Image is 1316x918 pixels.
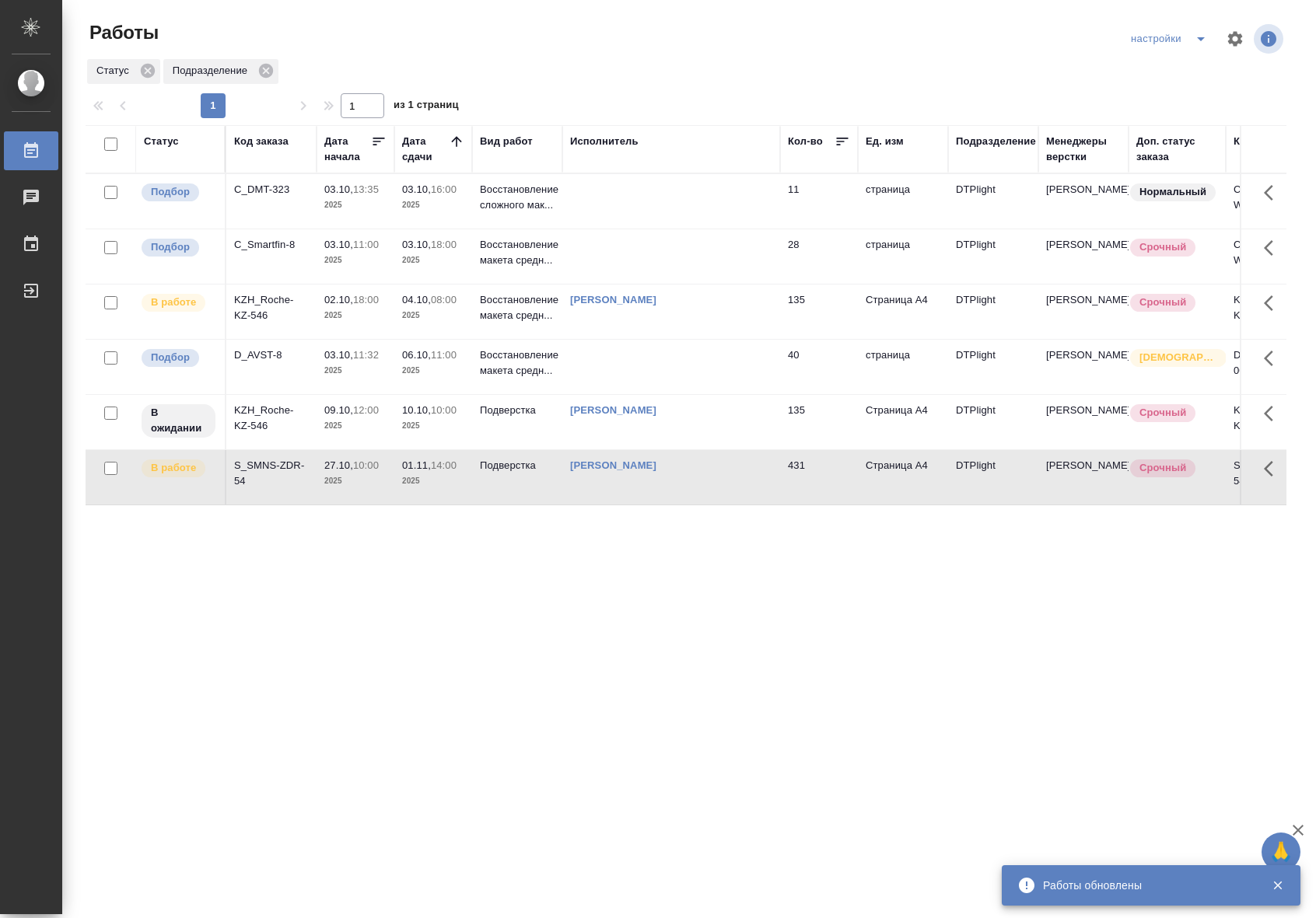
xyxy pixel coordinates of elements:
div: C_Smartfin-8 [234,237,309,253]
p: 11:32 [353,349,379,361]
td: 28 [780,229,858,284]
div: Исполнитель [570,134,639,149]
div: Работы обновлены [1043,878,1248,893]
p: [PERSON_NAME] [1046,292,1121,308]
p: 2025 [402,418,464,434]
p: Срочный [1139,295,1186,310]
p: 12:00 [353,404,379,416]
p: 18:00 [431,239,457,250]
p: 2025 [324,308,387,323]
td: KZH_Roche-KZ-546-WK-011 [1226,395,1316,449]
p: 2025 [324,473,387,489]
button: Здесь прячутся важные кнопки [1255,174,1292,211]
div: Статус [87,59,160,84]
td: DTPlight [948,395,1038,449]
span: Посмотреть информацию [1254,24,1286,54]
div: S_SMNS-ZDR-54 [234,458,309,489]
p: Восстановление сложного мак... [480,182,555,213]
button: Здесь прячутся важные кнопки [1255,284,1292,322]
p: 13:35 [353,183,379,195]
button: Здесь прячутся важные кнопки [1255,450,1292,487]
p: 2025 [402,308,464,323]
p: Подверстка [480,458,555,473]
td: страница [858,229,948,284]
p: Подбор [151,350,190,365]
p: Срочный [1139,460,1186,476]
p: 2025 [402,473,464,489]
div: Доп. статус заказа [1136,134,1218,165]
div: Менеджеры верстки [1046,134,1121,165]
div: Можно подбирать исполнителей [140,237,217,258]
td: 431 [780,450,858,504]
p: 2025 [324,253,387,268]
td: Страница А4 [858,395,948,449]
p: 06.10, [402,349,431,361]
p: [PERSON_NAME] [1046,237,1121,253]
p: Нормальный [1139,184,1206,200]
p: 2025 [402,363,464,379]
p: Статус [96,63,135,79]
div: Можно подбирать исполнителей [140,182,217,203]
td: Страница А4 [858,284,948,339]
td: 135 [780,395,858,449]
p: Срочный [1139,405,1186,421]
p: Подбор [151,184,190,200]
div: Код работы [1234,134,1293,149]
span: из 1 страниц [394,96,459,118]
a: [PERSON_NAME] [570,459,656,471]
td: KZH_Roche-KZ-546-WK-008 [1226,284,1316,339]
td: D_AVST-8-WK-007 [1226,340,1316,394]
td: C_DMT-323-WK-002 [1226,174,1316,229]
button: Здесь прячутся важные кнопки [1255,395,1292,432]
td: S_SMNS-ZDR-54-WK-024 [1226,450,1316,504]
p: 2025 [402,253,464,268]
p: Срочный [1139,239,1186,255]
div: Ед. изм [866,134,904,149]
p: 02.10, [324,294,353,305]
td: страница [858,174,948,229]
div: Подразделение [956,134,1036,149]
div: split button [1127,26,1216,51]
p: 14:00 [431,459,457,471]
p: В работе [151,460,196,476]
div: Дата начала [324,134,371,165]
p: 01.11, [402,459,431,471]
td: страница [858,340,948,394]
p: 11:00 [431,349,457,361]
td: DTPlight [948,450,1038,504]
p: 03.10, [402,183,431,195]
span: 🙏 [1268,836,1294,868]
div: Кол-во [788,134,823,149]
div: Можно подбирать исполнителей [140,347,217,368]
button: Здесь прячутся важные кнопки [1255,229,1292,267]
div: Вид работ [480,134,533,149]
p: 10.10, [402,404,431,416]
p: 16:00 [431,183,457,195]
td: DTPlight [948,229,1038,284]
p: 10:00 [353,459,379,471]
p: 03.10, [324,349,353,361]
p: 27.10, [324,459,353,471]
p: [PERSON_NAME] [1046,403,1121,418]
div: Статус [144,134,179,149]
p: 11:00 [353,239,379,250]
td: 135 [780,284,858,339]
p: 03.10, [402,239,431,250]
button: Здесь прячутся важные кнопки [1255,340,1292,377]
span: Работы [86,20,159,45]
div: Подразделение [163,59,278,84]
p: Восстановление макета средн... [480,292,555,323]
td: DTPlight [948,340,1038,394]
p: 08:00 [431,294,457,305]
div: Дата сдачи [402,134,449,165]
td: 40 [780,340,858,394]
div: Исполнитель выполняет работу [140,292,217,313]
td: DTPlight [948,174,1038,229]
p: 03.10, [324,183,353,195]
td: 11 [780,174,858,229]
p: [PERSON_NAME] [1046,347,1121,363]
p: Восстановление макета средн... [480,237,555,268]
a: [PERSON_NAME] [570,294,656,305]
p: 2025 [402,197,464,213]
a: [PERSON_NAME] [570,404,656,416]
